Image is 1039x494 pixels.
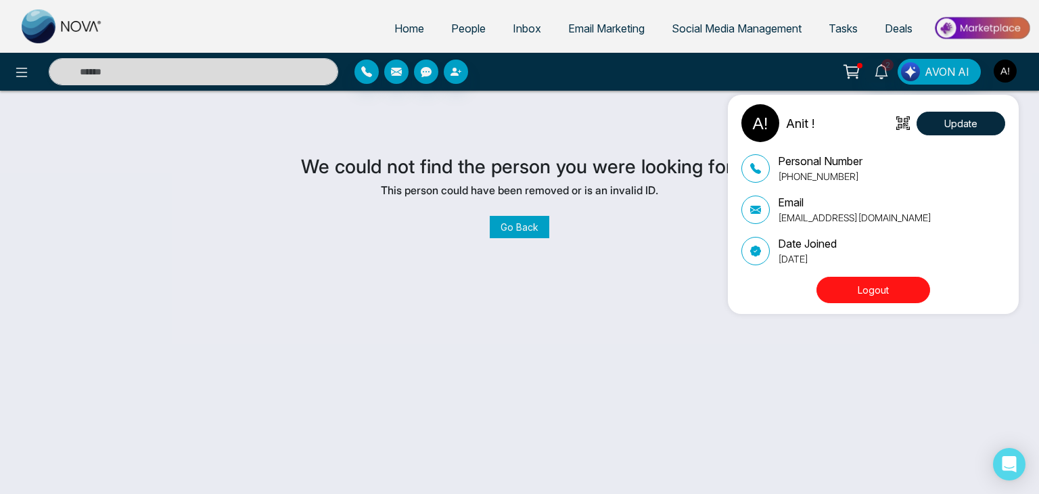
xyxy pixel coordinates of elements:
[778,169,862,183] p: [PHONE_NUMBER]
[778,194,931,210] p: Email
[816,277,930,303] button: Logout
[778,210,931,225] p: [EMAIL_ADDRESS][DOMAIN_NAME]
[778,252,837,266] p: [DATE]
[778,153,862,169] p: Personal Number
[993,448,1025,480] div: Open Intercom Messenger
[917,112,1005,135] button: Update
[786,114,814,133] p: Anit !
[778,235,837,252] p: Date Joined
